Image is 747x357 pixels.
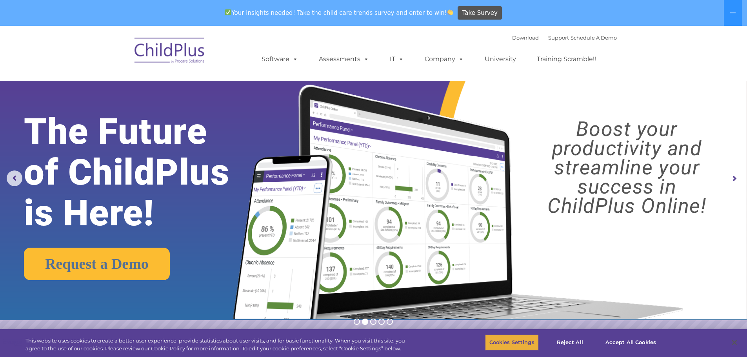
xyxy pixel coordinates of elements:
[311,51,377,67] a: Assessments
[382,51,412,67] a: IT
[254,51,306,67] a: Software
[225,9,231,15] img: ✅
[458,6,502,20] a: Take Survey
[548,34,569,41] a: Support
[571,34,617,41] a: Schedule A Demo
[24,111,262,234] rs-layer: The Future of ChildPlus is Here!
[516,120,738,216] rs-layer: Boost your productivity and streamline your success in ChildPlus Online!
[512,34,539,41] a: Download
[222,5,457,20] span: Your insights needed! Take the child care trends survey and enter to win!
[601,334,660,351] button: Accept All Cookies
[462,6,498,20] span: Take Survey
[485,334,539,351] button: Cookies Settings
[529,51,604,67] a: Training Scramble!!
[477,51,524,67] a: University
[545,334,594,351] button: Reject All
[512,34,617,41] font: |
[25,337,411,352] div: This website uses cookies to create a better user experience, provide statistics about user visit...
[109,52,133,58] span: Last name
[109,84,142,90] span: Phone number
[726,334,743,351] button: Close
[24,248,170,280] a: Request a Demo
[447,9,453,15] img: 👏
[131,32,209,71] img: ChildPlus by Procare Solutions
[417,51,472,67] a: Company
